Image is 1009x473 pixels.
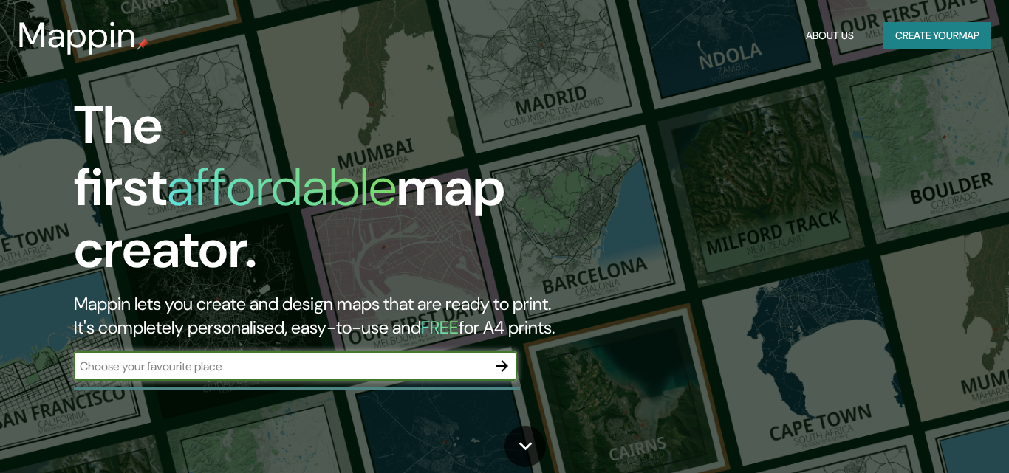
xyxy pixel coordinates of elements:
h5: FREE [421,316,459,339]
h2: Mappin lets you create and design maps that are ready to print. It's completely personalised, eas... [74,292,578,339]
h1: affordable [167,153,397,221]
h1: The first map creator. [74,94,578,292]
img: mappin-pin [137,38,148,50]
h3: Mappin [18,15,137,56]
input: Choose your favourite place [74,358,488,375]
button: About Us [800,22,860,49]
button: Create yourmap [883,22,991,49]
